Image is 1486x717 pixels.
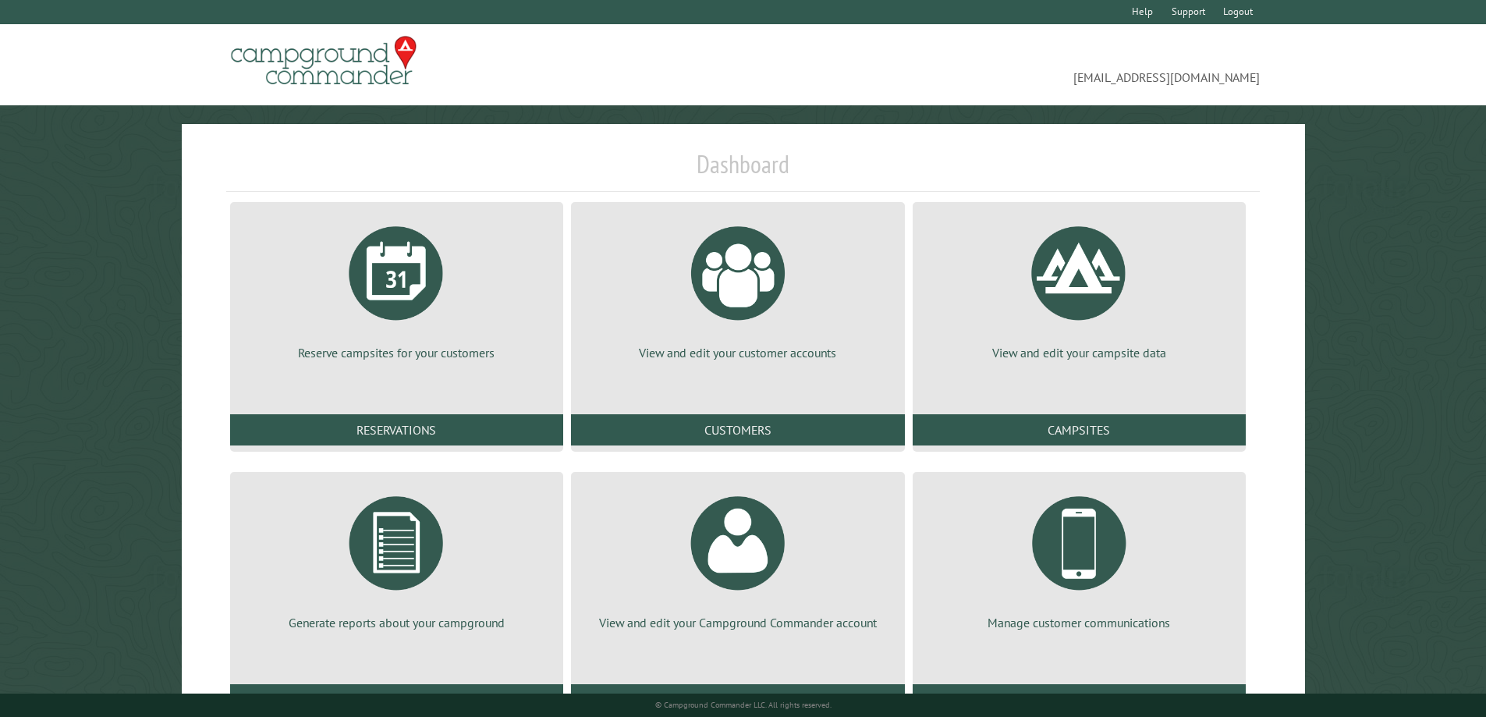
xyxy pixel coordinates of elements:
[571,414,904,445] a: Customers
[590,215,885,361] a: View and edit your customer accounts
[249,485,544,631] a: Generate reports about your campground
[590,344,885,361] p: View and edit your customer accounts
[931,485,1227,631] a: Manage customer communications
[230,414,563,445] a: Reservations
[249,344,544,361] p: Reserve campsites for your customers
[931,344,1227,361] p: View and edit your campsite data
[571,684,904,715] a: Account
[931,614,1227,631] p: Manage customer communications
[249,215,544,361] a: Reserve campsites for your customers
[590,485,885,631] a: View and edit your Campground Commander account
[230,684,563,715] a: Reports
[743,43,1261,87] span: [EMAIL_ADDRESS][DOMAIN_NAME]
[913,414,1246,445] a: Campsites
[249,614,544,631] p: Generate reports about your campground
[226,149,1261,192] h1: Dashboard
[913,684,1246,715] a: Communications
[590,614,885,631] p: View and edit your Campground Commander account
[655,700,832,710] small: © Campground Commander LLC. All rights reserved.
[226,30,421,91] img: Campground Commander
[931,215,1227,361] a: View and edit your campsite data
